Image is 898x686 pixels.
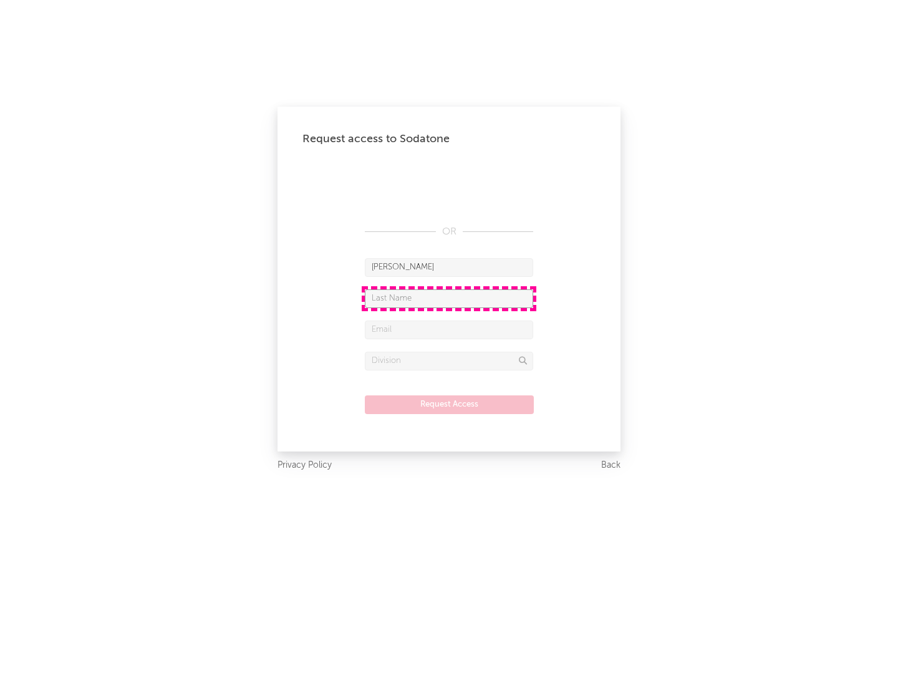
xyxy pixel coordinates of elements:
input: Email [365,321,533,339]
input: Last Name [365,289,533,308]
button: Request Access [365,395,534,414]
input: First Name [365,258,533,277]
div: Request access to Sodatone [302,132,596,147]
a: Back [601,458,620,473]
div: OR [365,225,533,239]
a: Privacy Policy [278,458,332,473]
input: Division [365,352,533,370]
